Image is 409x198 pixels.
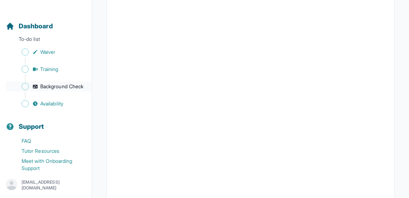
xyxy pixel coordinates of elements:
[40,83,83,90] span: Background Check
[6,99,92,109] a: Availability
[22,179,86,191] p: [EMAIL_ADDRESS][DOMAIN_NAME]
[6,47,92,57] a: Waiver
[40,100,63,107] span: Availability
[6,136,92,146] a: FAQ
[19,21,53,31] span: Dashboard
[3,110,89,135] button: Support
[3,36,89,46] p: To-do list
[40,48,55,56] span: Waiver
[19,122,44,132] span: Support
[6,156,92,173] a: Meet with Onboarding Support
[6,179,86,192] button: [EMAIL_ADDRESS][DOMAIN_NAME]
[3,10,89,34] button: Dashboard
[6,81,92,91] a: Background Check
[40,66,59,73] span: Training
[6,64,92,74] a: Training
[6,146,92,156] a: Tutor Resources
[6,21,53,31] a: Dashboard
